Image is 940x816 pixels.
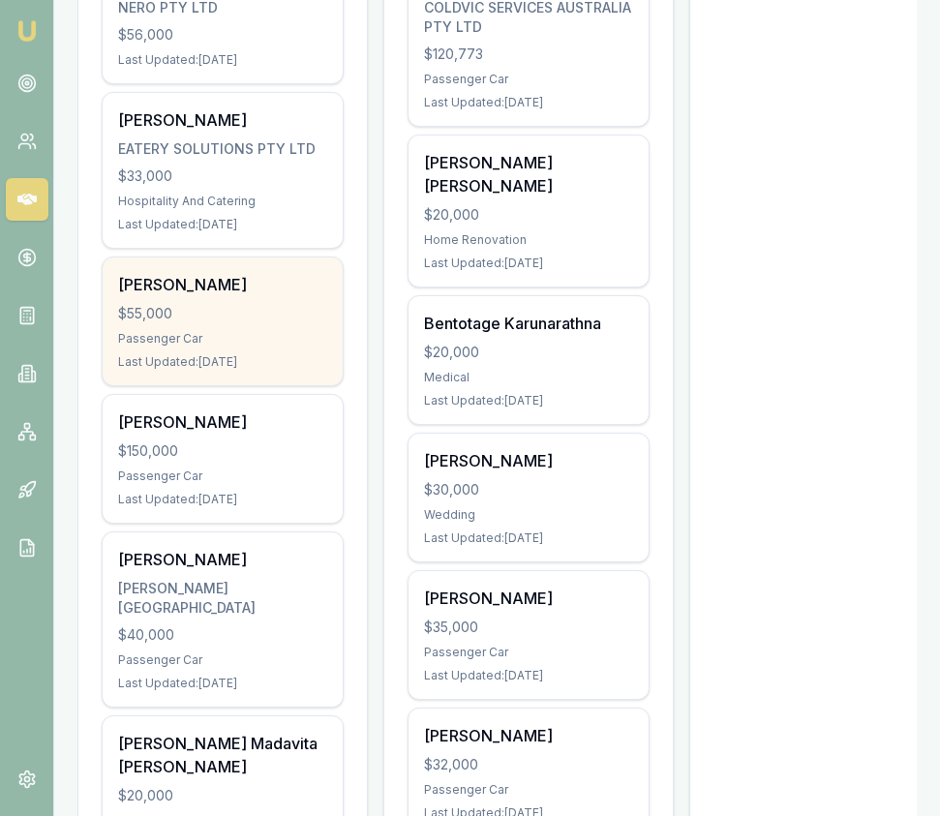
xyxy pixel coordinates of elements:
[118,732,327,778] div: [PERSON_NAME] Madavita [PERSON_NAME]
[118,468,327,484] div: Passenger Car
[118,217,327,232] div: Last Updated: [DATE]
[424,449,633,472] div: [PERSON_NAME]
[424,587,633,610] div: [PERSON_NAME]
[118,548,327,571] div: [PERSON_NAME]
[118,676,327,691] div: Last Updated: [DATE]
[424,393,633,408] div: Last Updated: [DATE]
[424,45,633,64] div: $120,773
[118,786,327,805] div: $20,000
[118,579,327,618] div: [PERSON_NAME][GEOGRAPHIC_DATA]
[118,410,327,434] div: [PERSON_NAME]
[424,755,633,774] div: $32,000
[118,625,327,645] div: $40,000
[424,312,633,335] div: Bentotage Karunarathna
[424,724,633,747] div: [PERSON_NAME]
[424,530,633,546] div: Last Updated: [DATE]
[424,95,633,110] div: Last Updated: [DATE]
[118,139,327,159] div: EATERY SOLUTIONS PTY LTD
[424,256,633,271] div: Last Updated: [DATE]
[118,25,327,45] div: $56,000
[118,108,327,132] div: [PERSON_NAME]
[118,166,327,186] div: $33,000
[15,19,39,43] img: emu-icon-u.png
[424,645,633,660] div: Passenger Car
[424,151,633,197] div: [PERSON_NAME] [PERSON_NAME]
[424,618,633,637] div: $35,000
[424,343,633,362] div: $20,000
[424,668,633,683] div: Last Updated: [DATE]
[118,331,327,347] div: Passenger Car
[118,441,327,461] div: $150,000
[118,492,327,507] div: Last Updated: [DATE]
[424,507,633,523] div: Wedding
[424,205,633,225] div: $20,000
[118,354,327,370] div: Last Updated: [DATE]
[118,52,327,68] div: Last Updated: [DATE]
[118,652,327,668] div: Passenger Car
[118,194,327,209] div: Hospitality And Catering
[424,480,633,499] div: $30,000
[118,273,327,296] div: [PERSON_NAME]
[424,72,633,87] div: Passenger Car
[424,232,633,248] div: Home Renovation
[424,370,633,385] div: Medical
[424,782,633,798] div: Passenger Car
[118,304,327,323] div: $55,000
